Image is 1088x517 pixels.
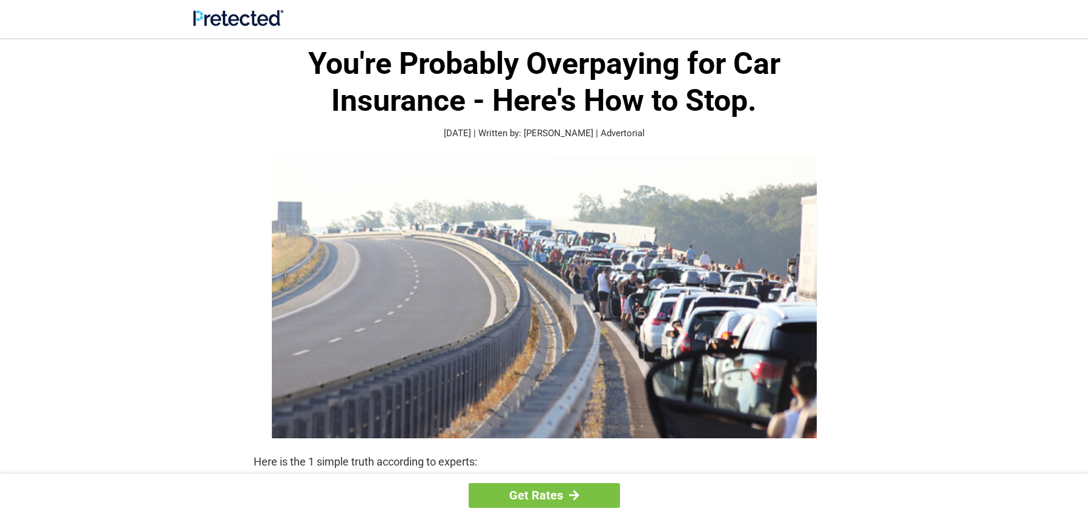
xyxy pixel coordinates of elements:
img: Site Logo [193,10,283,26]
p: Here is the 1 simple truth according to experts: [254,453,835,470]
a: Get Rates [469,483,620,508]
a: Site Logo [193,17,283,28]
h1: You're Probably Overpaying for Car Insurance - Here's How to Stop. [254,45,835,119]
p: [DATE] | Written by: [PERSON_NAME] | Advertorial [254,127,835,140]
